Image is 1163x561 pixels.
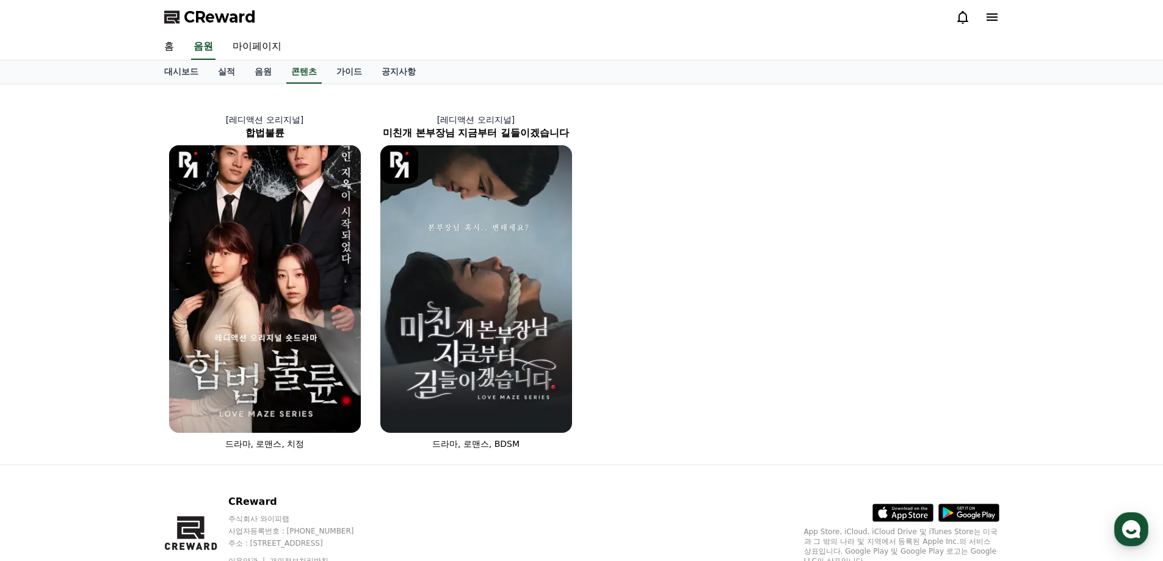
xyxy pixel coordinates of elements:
a: 대시보드 [154,60,208,84]
img: [object Object] Logo [380,145,419,184]
span: 드라마, 로맨스, BDSM [432,439,520,449]
p: 사업자등록번호 : [PHONE_NUMBER] [228,526,377,536]
span: 드라마, 로맨스, 치정 [225,439,305,449]
a: 음원 [245,60,281,84]
p: 주식회사 와이피랩 [228,514,377,524]
a: CReward [164,7,256,27]
a: 가이드 [327,60,372,84]
a: [레디액션 오리지널] 합법불륜 합법불륜 [object Object] Logo 드라마, 로맨스, 치정 [159,104,371,460]
p: [레디액션 오리지널] [371,114,582,126]
img: 합법불륜 [169,145,361,433]
p: [레디액션 오리지널] [159,114,371,126]
h2: 미친개 본부장님 지금부터 길들이겠습니다 [371,126,582,140]
p: 주소 : [STREET_ADDRESS] [228,538,377,548]
a: 공지사항 [372,60,426,84]
span: CReward [184,7,256,27]
a: 콘텐츠 [286,60,322,84]
a: 음원 [191,34,216,60]
h2: 합법불륜 [159,126,371,140]
a: 홈 [154,34,184,60]
a: 실적 [208,60,245,84]
a: 마이페이지 [223,34,291,60]
p: CReward [228,494,377,509]
img: 미친개 본부장님 지금부터 길들이겠습니다 [380,145,572,433]
a: [레디액션 오리지널] 미친개 본부장님 지금부터 길들이겠습니다 미친개 본부장님 지금부터 길들이겠습니다 [object Object] Logo 드라마, 로맨스, BDSM [371,104,582,460]
img: [object Object] Logo [169,145,208,184]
